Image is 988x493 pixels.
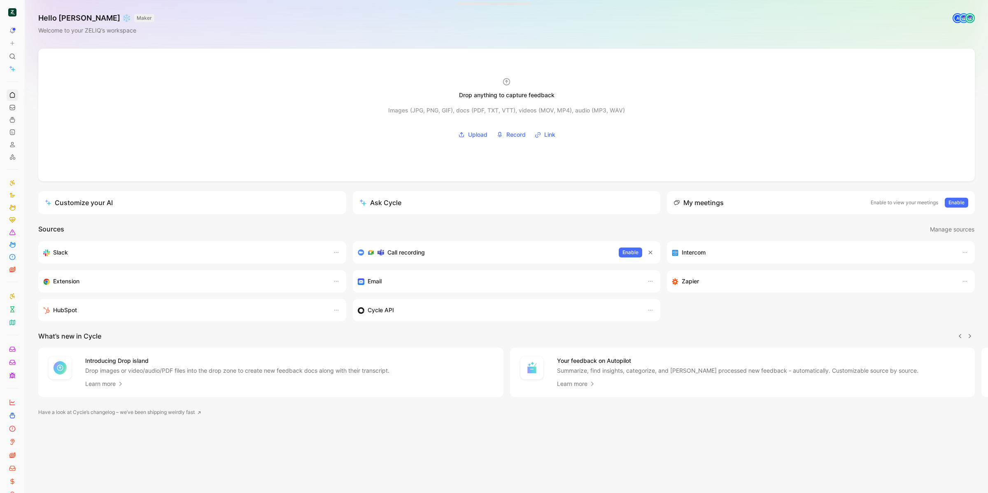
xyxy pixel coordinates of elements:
[619,248,642,257] button: Enable
[930,224,974,234] span: Manage sources
[43,276,325,286] div: Capture feedback from anywhere on the web
[134,14,154,22] button: MAKER
[353,191,661,214] button: Ask Cycle
[38,26,154,35] div: Welcome to your ZELIQ’s workspace
[494,129,529,141] button: Record
[945,198,968,208] button: Enable
[544,130,555,140] span: Link
[38,13,154,23] h1: Hello [PERSON_NAME] ❄️
[953,14,962,22] div: A
[358,276,639,286] div: Forward emails to your feedback inbox
[871,199,938,207] p: Enable to view your meetings
[682,248,706,257] h3: Intercom
[85,379,124,389] a: Learn more
[38,224,64,235] h2: Sources
[8,8,16,16] img: ZELIQ
[468,130,487,140] span: Upload
[368,305,394,315] h3: Cycle API
[455,129,490,141] button: Upload
[85,356,389,366] h4: Introducing Drop island
[459,90,555,100] div: Drop anything to capture feedback
[85,367,389,375] p: Drop images or video/audio/PDF files into the drop zone to create new feedback docs along with th...
[38,408,201,416] a: Have a look at Cycle’s changelog – we’ve been shipping weirdly fast
[930,224,975,235] button: Manage sources
[557,356,918,366] h4: Your feedback on Autopilot
[368,276,382,286] h3: Email
[7,7,18,18] button: ZELIQ
[359,198,401,208] div: Ask Cycle
[53,276,79,286] h3: Extension
[682,276,699,286] h3: Zapier
[53,248,68,257] h3: Slack
[622,248,638,257] span: Enable
[506,130,526,140] span: Record
[557,367,918,375] p: Summarize, find insights, categorize, and [PERSON_NAME] processed new feedback - automatically. C...
[45,198,113,208] div: Customize your AI
[358,248,613,257] div: Record & transcribe meetings from Zoom, Meet & Teams.
[948,199,965,207] span: Enable
[38,191,346,214] a: Customize your AI
[960,14,968,22] img: avatar
[532,129,558,141] button: Link
[557,379,596,389] a: Learn more
[43,248,325,257] div: Sync your customers, send feedback and get updates in Slack
[388,105,625,115] div: Images (JPG, PNG, GIF), docs (PDF, TXT, VTT), videos (MOV, MP4), audio (MP3, WAV)
[673,198,724,208] div: My meetings
[38,331,101,341] h2: What’s new in Cycle
[966,14,974,22] img: avatar
[358,305,639,315] div: Sync customers & send feedback from custom sources. Get inspired by our favorite use case
[53,305,77,315] h3: HubSpot
[387,248,425,257] h3: Call recording
[672,248,953,257] div: Sync your customers, send feedback and get updates in Intercom
[672,276,953,286] div: Capture feedback from thousands of sources with Zapier (survey results, recordings, sheets, etc).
